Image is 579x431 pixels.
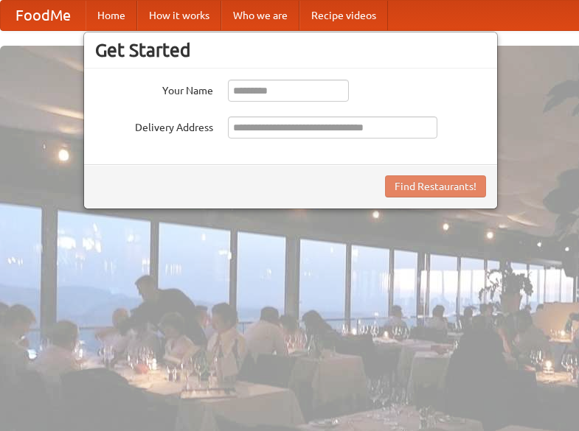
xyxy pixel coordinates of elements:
[1,1,86,30] a: FoodMe
[137,1,221,30] a: How it works
[299,1,388,30] a: Recipe videos
[385,175,486,197] button: Find Restaurants!
[95,80,213,98] label: Your Name
[221,1,299,30] a: Who we are
[95,39,486,61] h3: Get Started
[86,1,137,30] a: Home
[95,116,213,135] label: Delivery Address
